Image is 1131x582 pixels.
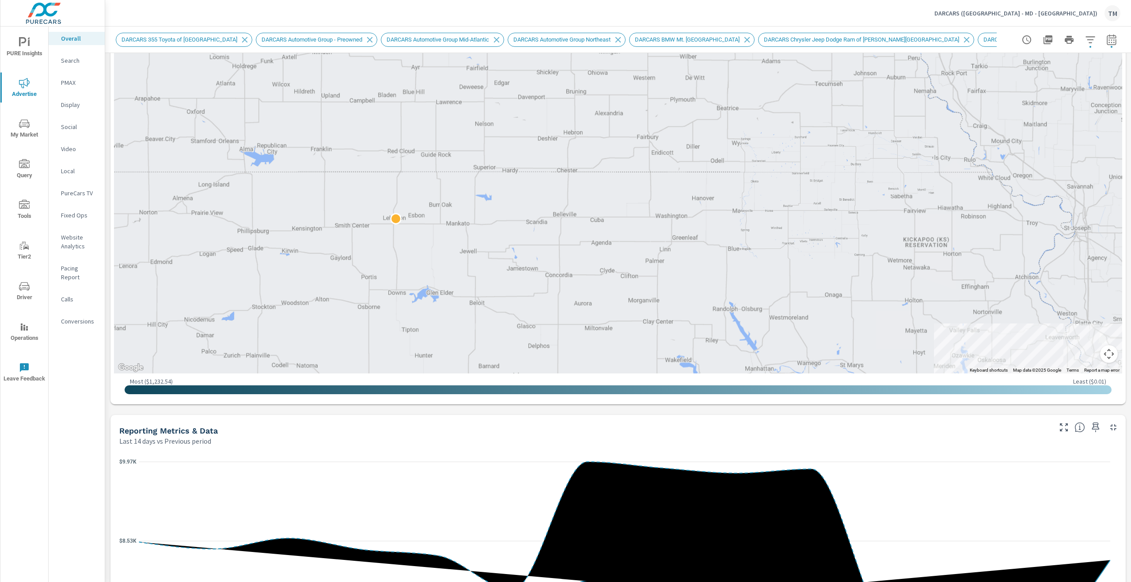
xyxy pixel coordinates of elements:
[119,436,211,446] p: Last 14 days vs Previous period
[49,98,105,111] div: Display
[116,36,243,43] span: DARCARS 355 Toyota of [GEOGRAPHIC_DATA]
[508,33,626,47] div: DARCARS Automotive Group Northeast
[381,33,504,47] div: DARCARS Automotive Group Mid-Atlantic
[61,78,98,87] p: PMAX
[61,122,98,131] p: Social
[1060,31,1078,49] button: Print Report
[49,293,105,306] div: Calls
[61,145,98,153] p: Video
[1013,368,1061,373] span: Map data ©2025 Google
[116,362,145,373] a: Open this area in Google Maps (opens a new window)
[1104,5,1120,21] div: TM
[381,36,494,43] span: DARCARS Automotive Group Mid-Atlantic
[3,118,46,140] span: My Market
[1082,31,1099,49] button: Apply Filters
[1100,345,1118,363] button: Map camera controls
[629,33,755,47] div: DARCARS BMW Mt. [GEOGRAPHIC_DATA]
[256,33,377,47] div: DARCARS Automotive Group - Preowned
[49,32,105,45] div: Overall
[3,37,46,59] span: PURE Insights
[1057,420,1071,434] button: Make Fullscreen
[1074,422,1085,433] span: Understand performance data overtime and see how metrics compare to each other.
[49,262,105,284] div: Pacing Report
[61,211,98,220] p: Fixed Ops
[759,36,964,43] span: DARCARS Chrysler Jeep Dodge Ram of [PERSON_NAME][GEOGRAPHIC_DATA]
[1073,377,1106,385] p: Least ( $0.01 )
[934,9,1097,17] p: DARCARS ([GEOGRAPHIC_DATA] - MD - [GEOGRAPHIC_DATA])
[1066,368,1079,373] a: Terms
[116,362,145,373] img: Google
[49,209,105,222] div: Fixed Ops
[49,186,105,200] div: PureCars TV
[758,33,974,47] div: DARCARS Chrysler Jeep Dodge Ram of [PERSON_NAME][GEOGRAPHIC_DATA]
[1103,31,1120,49] button: Select Date Range
[3,281,46,303] span: Driver
[3,322,46,343] span: Operations
[1089,420,1103,434] span: Save this to your personalized report
[49,315,105,328] div: Conversions
[49,164,105,178] div: Local
[119,538,137,544] text: $8.53K
[970,367,1008,373] button: Keyboard shortcuts
[61,34,98,43] p: Overall
[256,36,368,43] span: DARCARS Automotive Group - Preowned
[49,54,105,67] div: Search
[61,167,98,175] p: Local
[1039,31,1057,49] button: "Export Report to PDF"
[3,240,46,262] span: Tier2
[1106,420,1120,434] button: Minimize Widget
[0,27,48,392] div: nav menu
[130,377,173,385] p: Most ( $1,232.54 )
[119,459,137,465] text: $9.97K
[61,264,98,281] p: Pacing Report
[3,362,46,384] span: Leave Feedback
[630,36,745,43] span: DARCARS BMW Mt. [GEOGRAPHIC_DATA]
[3,78,46,99] span: Advertise
[508,36,616,43] span: DARCARS Automotive Group Northeast
[49,231,105,253] div: Website Analytics
[49,120,105,133] div: Social
[3,159,46,181] span: Query
[61,100,98,109] p: Display
[3,200,46,221] span: Tools
[61,233,98,251] p: Website Analytics
[49,142,105,156] div: Video
[119,426,218,435] h5: Reporting Metrics & Data
[61,189,98,198] p: PureCars TV
[1084,368,1120,373] a: Report a map error
[116,33,252,47] div: DARCARS 355 Toyota of [GEOGRAPHIC_DATA]
[61,317,98,326] p: Conversions
[61,295,98,304] p: Calls
[49,76,105,89] div: PMAX
[61,56,98,65] p: Search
